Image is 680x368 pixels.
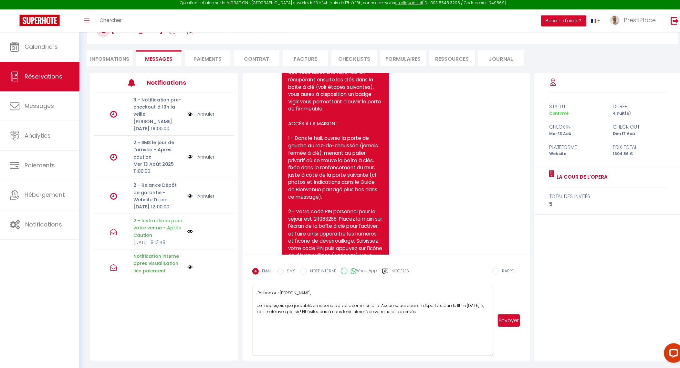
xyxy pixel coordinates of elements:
[544,194,662,202] div: total des invités
[132,275,181,282] p: [DATE] 18:04:45
[132,99,181,120] p: 3 - Notification pre-checkout à 19h la veille
[603,113,666,119] div: 4 nuit(s)
[196,155,213,162] a: Annuler
[99,20,121,26] span: Chercher
[544,113,564,118] span: Confirmé
[392,3,418,9] a: en cliquant ici
[145,78,203,92] h3: Notifications
[183,53,228,69] li: Paiements
[388,269,405,280] label: Modèles
[132,162,181,176] p: Mer 13 Août 2025 11:00:00
[132,120,181,134] p: [PERSON_NAME][DATE] 18:00:00
[665,20,673,28] img: logout
[132,218,181,240] p: 2 - Instructions pour votre venue - Après Caution
[344,268,374,276] label: WhatsApp
[494,269,511,276] label: RAPPEL
[653,341,680,368] iframe: LiveChat chat widget
[24,46,58,54] span: Calendriers
[603,105,666,113] div: durée
[94,13,126,35] a: Chercher
[25,222,61,230] span: Notifications
[186,194,191,201] img: NO IMAGE
[377,53,422,69] li: FORMULAIRES
[132,141,181,162] p: 2 - SMS le jour de l'arrivée - Après caution
[132,254,181,275] p: Notification interne après visualisation lien paiement
[186,155,191,162] img: NO IMAGE
[24,192,64,200] span: Hébergement
[144,58,171,65] span: Messages
[603,145,666,153] div: Prix total
[256,269,270,276] label: EMAIL
[540,153,603,159] div: Website
[186,265,191,270] img: NO IMAGE
[24,163,55,171] span: Paiements
[549,175,602,183] a: La Cour de l'Opera
[132,240,181,247] p: [DATE] 18:13:48
[304,269,333,276] label: NOTE INTERNE
[474,53,519,69] li: Journal
[196,113,213,120] a: Annuler
[232,53,277,69] li: Contrat
[540,125,603,133] div: check in
[186,113,191,120] img: NO IMAGE
[24,104,54,112] span: Messages
[544,202,662,209] div: 5
[186,230,191,235] img: NO IMAGE
[603,125,666,133] div: check out
[281,269,293,276] label: SMS
[86,53,131,69] li: Informations
[540,105,603,113] div: statut
[280,53,325,69] li: Facture
[604,18,614,28] img: ...
[329,53,374,69] li: CHECKLISTS
[603,133,666,139] div: Dim 17 Aoû
[19,18,59,29] img: Super Booking
[132,183,181,205] p: 2 - Relance Dépôt de garantie - Website Direct
[24,133,50,142] span: Analytics
[493,315,516,327] button: Envoyer
[603,153,666,159] div: 1504.86 €
[132,205,181,212] p: [DATE] 12:00:00
[536,18,581,29] button: Besoin d'aide ?
[196,194,213,201] a: Annuler
[600,13,658,35] a: ... PrestiPlace
[540,145,603,153] div: Plateforme
[425,53,471,69] li: Ressources
[618,19,650,27] span: PrestiPlace
[24,75,62,83] span: Réservations
[540,133,603,139] div: Mer 13 Aoû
